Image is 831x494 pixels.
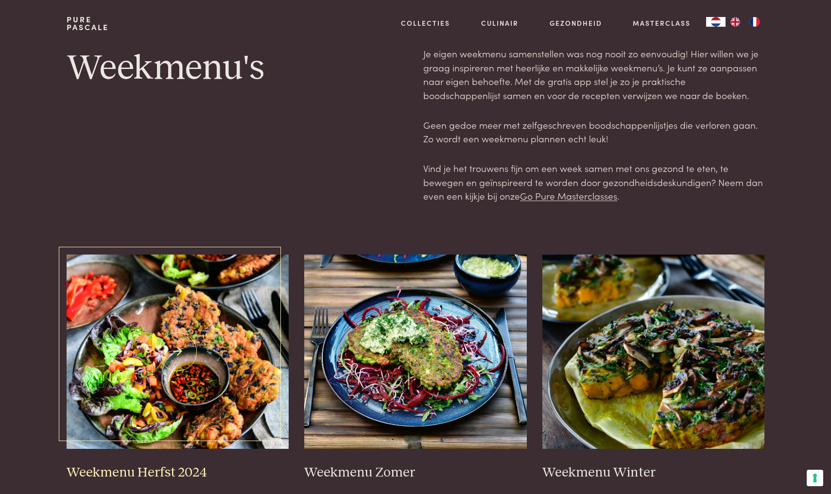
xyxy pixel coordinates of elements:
[304,464,527,481] h3: Weekmenu Zomer
[423,161,764,203] p: Vind je het trouwens fijn om een week samen met ons gezond te eten, te bewegen en geïnspireerd te...
[706,17,764,27] aside: Language selected: Nederlands
[67,255,289,449] img: Weekmenu Herfst 2024
[550,18,602,28] a: Gezondheid
[633,18,691,28] a: Masterclass
[304,255,527,449] img: Weekmenu Zomer
[304,255,527,481] a: Weekmenu Zomer Weekmenu Zomer
[67,255,289,481] a: Weekmenu Herfst 2024 Weekmenu Herfst 2024
[726,17,764,27] ul: Language list
[67,47,408,90] h1: Weekmenu's
[807,470,823,486] button: Uw voorkeuren voor toestemming voor trackingtechnologieën
[706,17,726,27] a: NL
[542,255,765,481] a: Weekmenu Winter Weekmenu Winter
[745,17,764,27] a: FR
[423,47,764,102] p: Je eigen weekmenu samenstellen was nog nooit zo eenvoudig! Hier willen we je graag inspireren met...
[706,17,726,27] div: Language
[542,255,765,449] img: Weekmenu Winter
[520,189,617,202] a: Go Pure Masterclasses
[401,18,450,28] a: Collecties
[542,464,765,481] h3: Weekmenu Winter
[726,17,745,27] a: EN
[423,118,764,146] p: Geen gedoe meer met zelfgeschreven boodschappenlijstjes die verloren gaan. Zo wordt een weekmenu ...
[67,16,109,31] a: PurePascale
[481,18,519,28] a: Culinair
[67,464,289,481] h3: Weekmenu Herfst 2024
